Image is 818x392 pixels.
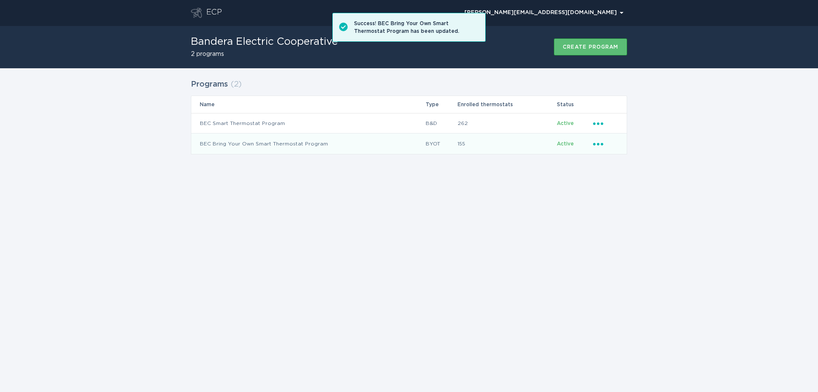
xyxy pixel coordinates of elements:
tr: Table Headers [191,96,627,113]
div: [PERSON_NAME][EMAIL_ADDRESS][DOMAIN_NAME] [464,10,623,15]
tr: f33ceaee3fcb4cf7af107bc98b93423d [191,113,627,134]
div: Popover menu [593,119,618,128]
th: Enrolled thermostats [457,96,557,113]
button: Create program [554,38,627,55]
th: Type [425,96,457,113]
h2: 2 programs [191,51,338,57]
td: BEC Smart Thermostat Program [191,113,425,134]
span: Active [557,141,574,146]
th: Status [556,96,593,113]
td: 262 [457,113,557,134]
h1: Bandera Electric Cooperative [191,37,338,47]
div: Popover menu [593,139,618,148]
th: Name [191,96,425,113]
button: Open user account details [461,6,627,19]
td: BYOT [425,134,457,154]
div: Success! BEC Bring Your Own Smart Thermostat Program has been updated. [354,20,479,35]
div: ECP [206,8,222,18]
button: Go to dashboard [191,8,202,18]
div: Create program [563,44,618,49]
div: Popover menu [461,6,627,19]
span: ( 2 ) [230,81,242,88]
tr: ae16546651324272bfc7927687d2fa4e [191,134,627,154]
h2: Programs [191,77,228,92]
span: Active [557,121,574,126]
td: BEC Bring Your Own Smart Thermostat Program [191,134,425,154]
td: 155 [457,134,557,154]
td: B&D [425,113,457,134]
